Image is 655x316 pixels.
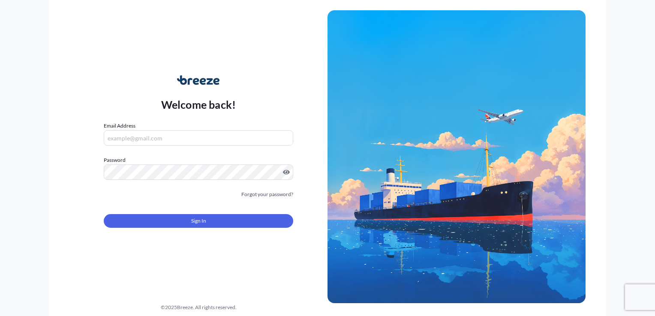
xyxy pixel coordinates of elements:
a: Forgot your password? [241,190,293,199]
label: Password [104,156,293,164]
span: Sign In [191,217,206,225]
img: Ship illustration [327,10,586,303]
p: Welcome back! [161,98,236,111]
input: example@gmail.com [104,130,293,146]
label: Email Address [104,122,135,130]
button: Sign In [104,214,293,228]
button: Show password [283,169,290,176]
div: © 2025 Breeze. All rights reserved. [69,303,327,312]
